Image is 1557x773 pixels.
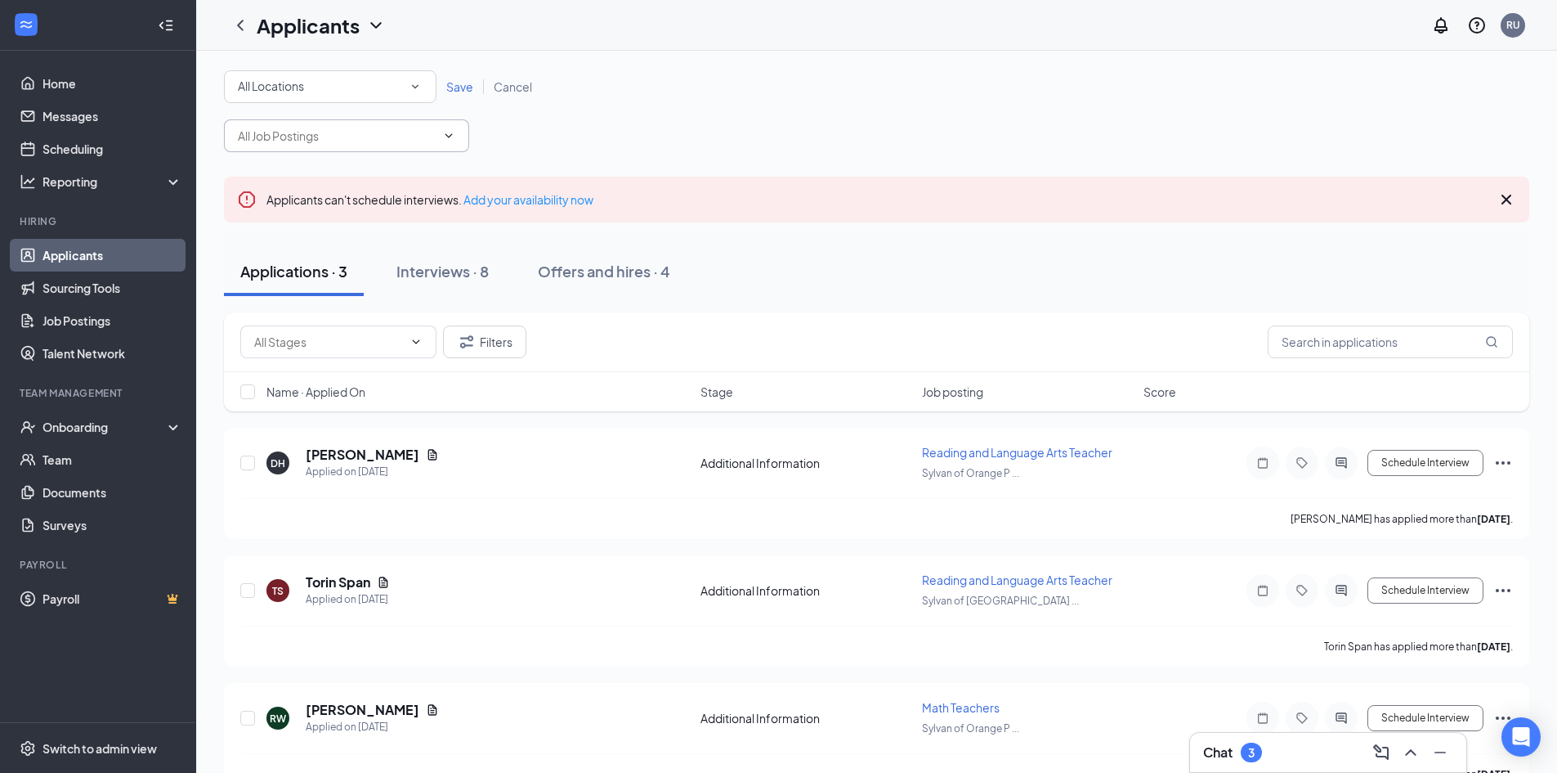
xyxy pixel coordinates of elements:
span: Job posting [922,384,983,400]
input: All Job Postings [238,127,436,145]
div: Team Management [20,386,179,400]
a: Applicants [43,239,182,272]
a: Job Postings [43,304,182,337]
div: Applied on [DATE] [306,719,439,735]
svg: ChevronDown [366,16,386,35]
h1: Applicants [257,11,360,39]
span: Sylvan of Orange P ... [922,722,1019,735]
div: All Locations [238,77,423,97]
span: Cancel [494,79,532,94]
svg: Document [426,448,439,461]
span: Reading and Language Arts Teacher [922,445,1112,460]
svg: ComposeMessage [1371,743,1391,762]
svg: Ellipses [1493,708,1513,728]
a: Scheduling [43,133,182,165]
span: Sylvan of [GEOGRAPHIC_DATA] ... [922,595,1079,607]
span: Sylvan of Orange P ... [922,467,1019,479]
svg: ActiveChat [1331,584,1351,597]
span: All Locations [238,79,304,93]
div: Reporting [43,173,183,190]
svg: Settings [20,740,36,757]
a: Documents [43,476,182,509]
div: Switch to admin view [43,740,157,757]
svg: ActiveChat [1331,712,1351,725]
a: Talent Network [43,337,182,370]
span: Save [446,79,473,94]
svg: Tag [1292,712,1312,725]
svg: Ellipses [1493,453,1513,473]
svg: Filter [457,332,476,352]
a: Home [43,67,182,100]
span: Score [1143,384,1176,400]
a: Messages [43,100,182,133]
svg: Document [377,576,390,589]
svg: Notifications [1431,16,1451,35]
a: Team [43,443,182,476]
div: Applied on [DATE] [306,464,439,480]
svg: WorkstreamLogo [18,16,34,33]
input: All Stages [254,333,403,351]
svg: Ellipses [1493,581,1513,600]
h3: Chat [1203,744,1233,762]
a: Add your availability now [463,192,593,207]
svg: Error [237,190,257,209]
button: ChevronUp [1398,739,1424,766]
svg: Tag [1292,584,1312,597]
div: Payroll [20,558,179,572]
div: Open Intercom Messenger [1501,717,1541,757]
a: Sourcing Tools [43,272,182,304]
svg: ChevronUp [1401,743,1421,762]
svg: Document [426,703,439,717]
svg: UserCheck [20,419,36,435]
span: Reading and Language Arts Teacher [922,573,1112,587]
h5: [PERSON_NAME] [306,446,419,464]
svg: Tag [1292,456,1312,470]
span: Applicants can't schedule interviews. [266,192,593,207]
button: Minimize [1427,739,1453,766]
h5: Torin Span [306,573,370,591]
svg: SmallChevronDown [408,79,423,94]
p: [PERSON_NAME] has applied more than . [1291,512,1513,526]
span: Stage [700,384,733,400]
button: Schedule Interview [1367,450,1483,476]
svg: Note [1253,584,1273,597]
div: Onboarding [43,419,168,435]
p: Torin Span has applied more than . [1324,640,1513,654]
div: Applications · 3 [240,261,347,281]
svg: Cross [1497,190,1516,209]
div: Hiring [20,214,179,228]
svg: ChevronDown [409,335,423,348]
span: Math Teachers [922,700,1000,715]
svg: QuestionInfo [1467,16,1487,35]
div: Additional Information [700,582,912,599]
div: Additional Information [700,710,912,726]
h5: [PERSON_NAME] [306,701,419,719]
input: Search in applications [1268,326,1513,358]
button: Schedule Interview [1367,705,1483,731]
svg: ChevronDown [442,129,455,142]
svg: Analysis [20,173,36,190]
div: Applied on [DATE] [306,591,390,608]
svg: ChevronLeft [230,16,250,35]
div: 3 [1248,746,1255,760]
b: [DATE] [1477,640,1510,653]
svg: Note [1253,712,1273,725]
a: PayrollCrown [43,582,182,615]
button: Schedule Interview [1367,578,1483,604]
button: Filter Filters [443,326,526,358]
div: DH [271,456,285,470]
a: Surveys [43,509,182,542]
svg: ActiveChat [1331,456,1351,470]
svg: Note [1253,456,1273,470]
div: RU [1506,18,1520,32]
div: RW [270,712,286,726]
button: ComposeMessage [1368,739,1394,766]
b: [DATE] [1477,513,1510,525]
svg: Minimize [1430,743,1450,762]
span: Name · Applied On [266,384,365,400]
div: Additional Information [700,455,912,471]
svg: Collapse [158,17,174,34]
svg: MagnifyingGlass [1485,335,1498,348]
div: Offers and hires · 4 [538,261,670,281]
